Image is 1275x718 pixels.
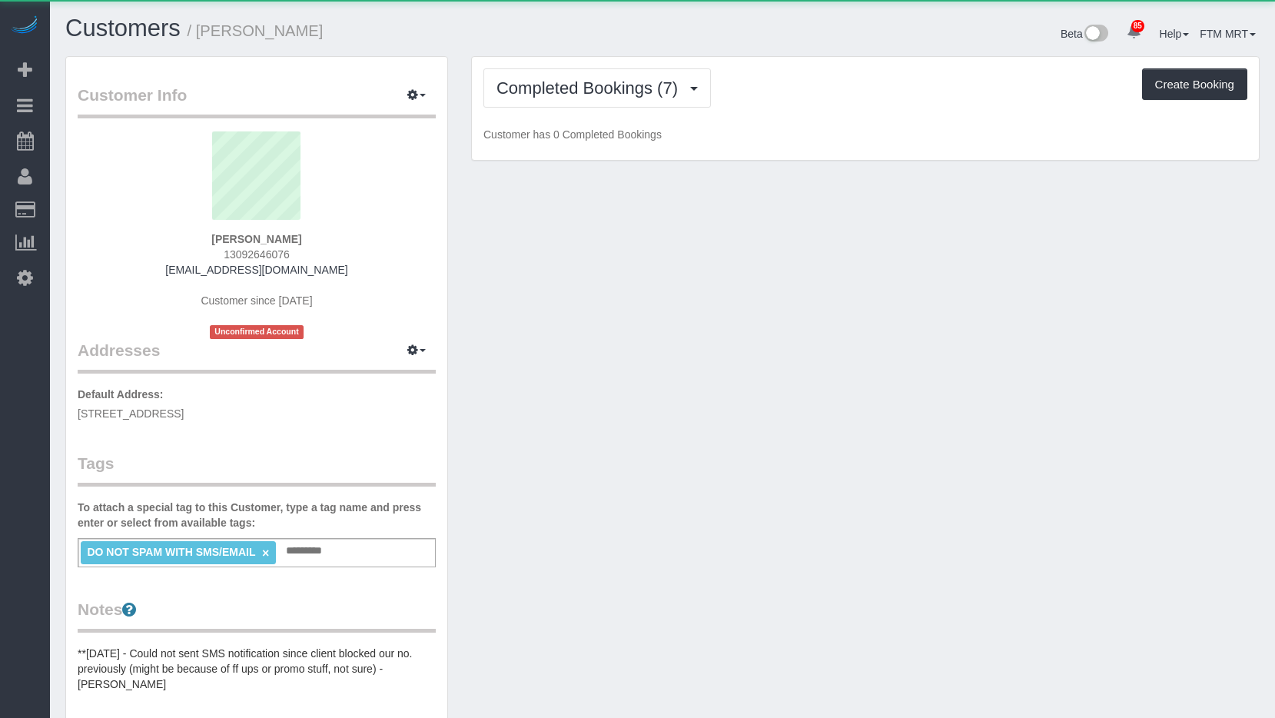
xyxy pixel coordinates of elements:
[87,546,255,558] span: DO NOT SPAM WITH SMS/EMAIL
[78,387,164,402] label: Default Address:
[201,294,312,307] span: Customer since [DATE]
[1083,25,1108,45] img: New interface
[1131,20,1144,32] span: 85
[78,407,184,420] span: [STREET_ADDRESS]
[262,547,269,560] a: ×
[1061,28,1108,40] a: Beta
[496,78,686,98] span: Completed Bookings (7)
[78,500,436,530] label: To attach a special tag to this Customer, type a tag name and press enter or select from availabl...
[9,15,40,37] img: Automaid Logo
[78,646,436,692] pre: **[DATE] - Could not sent SMS notification since client blocked our no. previously (might be beca...
[210,325,304,338] span: Unconfirmed Account
[483,68,711,108] button: Completed Bookings (7)
[78,598,436,633] legend: Notes
[1200,28,1256,40] a: FTM MRT
[1160,28,1190,40] a: Help
[165,264,347,276] a: [EMAIL_ADDRESS][DOMAIN_NAME]
[211,233,301,245] strong: [PERSON_NAME]
[224,248,290,261] span: 13092646076
[78,84,436,118] legend: Customer Info
[1142,68,1247,101] button: Create Booking
[483,127,1247,142] p: Customer has 0 Completed Bookings
[1119,15,1149,49] a: 85
[65,15,181,42] a: Customers
[188,22,324,39] small: / [PERSON_NAME]
[78,452,436,487] legend: Tags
